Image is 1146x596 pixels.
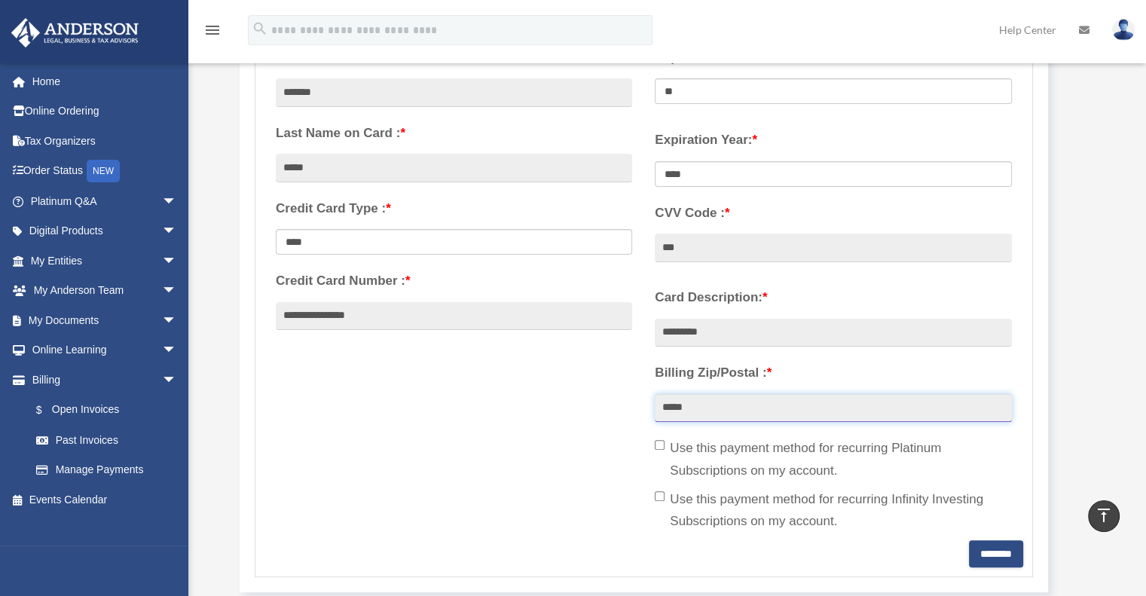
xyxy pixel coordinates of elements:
[11,276,200,306] a: My Anderson Teamarrow_drop_down
[655,437,1011,482] label: Use this payment method for recurring Platinum Subscriptions on my account.
[655,491,665,501] input: Use this payment method for recurring Infinity Investing Subscriptions on my account.
[655,362,1011,384] label: Billing Zip/Postal :
[7,18,143,47] img: Anderson Advisors Platinum Portal
[655,286,1011,309] label: Card Description:
[21,395,200,426] a: $Open Invoices
[162,246,192,277] span: arrow_drop_down
[11,365,200,395] a: Billingarrow_drop_down
[11,126,200,156] a: Tax Organizers
[162,276,192,307] span: arrow_drop_down
[11,216,200,246] a: Digital Productsarrow_drop_down
[1112,19,1135,41] img: User Pic
[655,202,1011,225] label: CVV Code :
[162,365,192,396] span: arrow_drop_down
[203,21,222,39] i: menu
[21,425,200,455] a: Past Invoices
[11,305,200,335] a: My Documentsarrow_drop_down
[11,246,200,276] a: My Entitiesarrow_drop_down
[11,96,200,127] a: Online Ordering
[1088,500,1120,532] a: vertical_align_top
[203,26,222,39] a: menu
[655,129,1011,151] label: Expiration Year:
[162,335,192,366] span: arrow_drop_down
[11,156,200,187] a: Order StatusNEW
[655,440,665,450] input: Use this payment method for recurring Platinum Subscriptions on my account.
[11,66,200,96] a: Home
[11,335,200,365] a: Online Learningarrow_drop_down
[252,20,268,37] i: search
[162,216,192,247] span: arrow_drop_down
[1095,506,1113,524] i: vertical_align_top
[162,305,192,336] span: arrow_drop_down
[655,488,1011,533] label: Use this payment method for recurring Infinity Investing Subscriptions on my account.
[276,270,632,292] label: Credit Card Number :
[21,455,192,485] a: Manage Payments
[11,484,200,515] a: Events Calendar
[87,160,120,182] div: NEW
[276,122,632,145] label: Last Name on Card :
[44,401,52,420] span: $
[276,197,632,220] label: Credit Card Type :
[162,186,192,217] span: arrow_drop_down
[11,186,200,216] a: Platinum Q&Aarrow_drop_down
